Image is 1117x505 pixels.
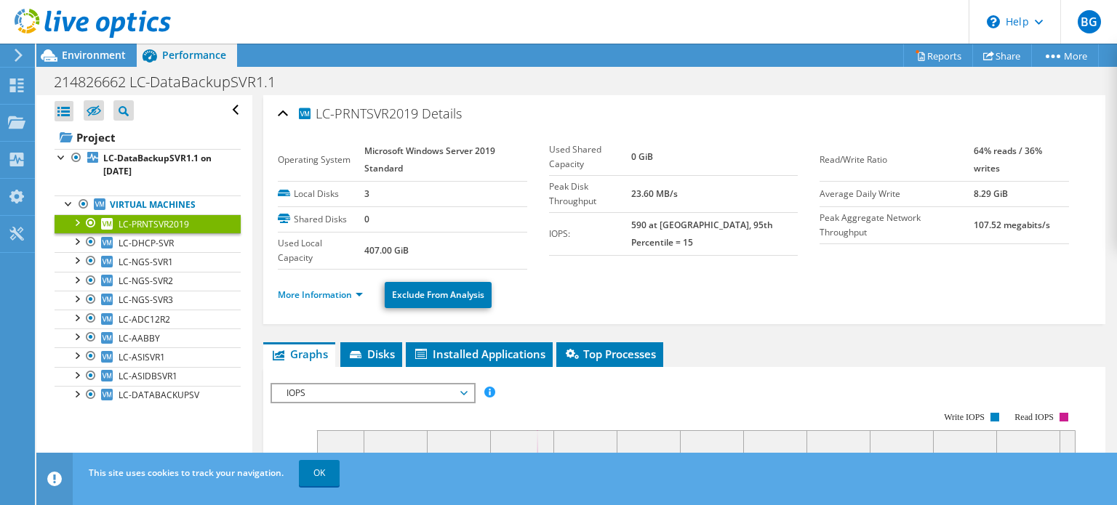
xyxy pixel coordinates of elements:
label: Local Disks [278,187,364,201]
label: Operating System [278,153,364,167]
a: OK [299,460,340,486]
a: LC-ADC12R2 [55,310,241,328]
a: LC-NGS-SVR3 [55,291,241,310]
b: 23.60 MB/s [631,187,678,200]
a: Project [55,126,241,149]
a: Exclude From Analysis [385,282,492,308]
span: LC-NGS-SVR1 [119,256,173,268]
span: LC-ADC12R2 [119,313,170,326]
span: LC-ASISVR1 [119,351,165,363]
b: 64% reads / 36% writes [974,145,1042,174]
span: Top Processes [564,347,656,361]
span: Performance [162,48,226,62]
span: LC-DATABACKUPSV [119,389,199,401]
a: LC-NGS-SVR2 [55,272,241,291]
span: Installed Applications [413,347,545,361]
a: More Information [278,288,363,301]
a: LC-PRNTSVR2019 [55,214,241,233]
label: Shared Disks [278,212,364,227]
label: Used Shared Capacity [549,142,631,171]
b: 0 [364,213,369,225]
span: Details [422,105,462,122]
a: LC-AABBY [55,328,241,347]
span: Graphs [271,347,328,361]
span: LC-PRNTSVR2019 [119,218,189,230]
a: Share [972,44,1032,67]
a: LC-DATABACKUPSV [55,386,241,405]
b: 3 [364,187,369,200]
label: Peak Disk Throughput [549,179,631,209]
svg: \n [987,15,1000,28]
a: LC-NGS-SVR1 [55,252,241,271]
a: LC-ASIDBSVR1 [55,367,241,386]
b: 8.29 GiB [974,187,1008,200]
a: LC-ASISVR1 [55,347,241,366]
span: LC-NGS-SVR2 [119,275,173,287]
span: LC-DHCP-SVR [119,237,174,249]
label: IOPS: [549,227,631,241]
a: LC-DHCP-SVR [55,233,241,252]
label: Read/Write Ratio [820,153,974,167]
a: LC-DataBackupSVR1.1 on [DATE] [55,149,241,181]
a: More [1031,44,1099,67]
h1: 214826662 LC-DataBackupSVR1.1 [47,74,298,90]
label: Average Daily Write [820,187,974,201]
text: Write IOPS [944,412,985,422]
span: Environment [62,48,126,62]
text: Read IOPS [1015,412,1054,422]
label: Used Local Capacity [278,236,364,265]
span: This site uses cookies to track your navigation. [89,466,284,479]
a: Reports [903,44,973,67]
label: Peak Aggregate Network Throughput [820,211,974,240]
b: Microsoft Windows Server 2019 Standard [364,145,495,174]
b: LC-DataBackupSVR1.1 on [DATE] [103,152,212,177]
b: 407.00 GiB [364,244,409,256]
span: LC-AABBY [119,332,160,344]
span: Disks [348,347,395,361]
b: 0 GiB [631,150,653,163]
b: 590 at [GEOGRAPHIC_DATA], 95th Percentile = 15 [631,219,773,249]
span: LC-NGS-SVR3 [119,294,173,306]
a: Virtual Machines [55,195,241,214]
span: LC-PRNTSVR2019 [297,105,418,121]
span: LC-ASIDBSVR1 [119,370,177,382]
span: BG [1078,10,1101,33]
span: IOPS [279,384,466,402]
b: 107.52 megabits/s [974,219,1050,231]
